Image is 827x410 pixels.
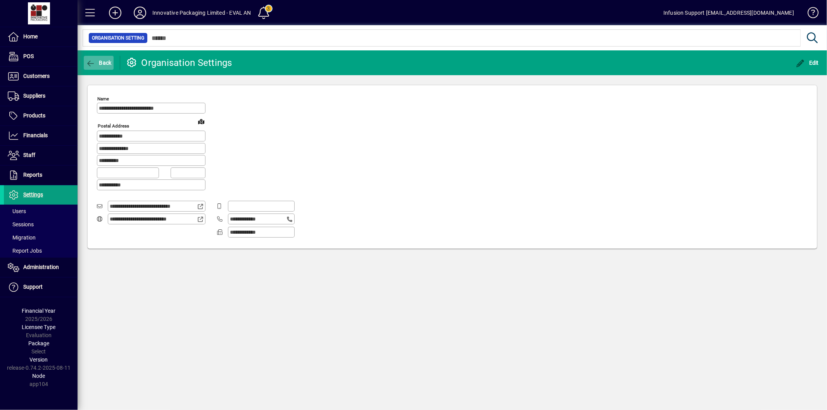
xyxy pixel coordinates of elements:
[23,264,59,270] span: Administration
[4,146,78,165] a: Staff
[23,152,35,158] span: Staff
[23,132,48,138] span: Financials
[4,27,78,47] a: Home
[8,208,26,214] span: Users
[78,56,120,70] app-page-header-button: Back
[23,112,45,119] span: Products
[126,57,232,69] div: Organisation Settings
[8,248,42,254] span: Report Jobs
[23,33,38,40] span: Home
[4,165,78,185] a: Reports
[152,7,251,19] div: Innovative Packaging Limited - EVAL AN
[23,53,34,59] span: POS
[97,96,109,102] mat-label: Name
[22,308,56,314] span: Financial Year
[4,258,78,277] a: Administration
[663,7,794,19] div: Infusion Support [EMAIL_ADDRESS][DOMAIN_NAME]
[103,6,128,20] button: Add
[8,234,36,241] span: Migration
[4,205,78,218] a: Users
[796,60,819,66] span: Edit
[4,47,78,66] a: POS
[4,106,78,126] a: Products
[30,357,48,363] span: Version
[86,60,112,66] span: Back
[8,221,34,227] span: Sessions
[195,115,207,127] a: View on map
[23,172,42,178] span: Reports
[23,191,43,198] span: Settings
[23,284,43,290] span: Support
[23,93,45,99] span: Suppliers
[4,231,78,244] a: Migration
[4,218,78,231] a: Sessions
[4,126,78,145] a: Financials
[4,277,78,297] a: Support
[28,340,49,346] span: Package
[4,86,78,106] a: Suppliers
[4,67,78,86] a: Customers
[4,244,78,257] a: Report Jobs
[33,373,45,379] span: Node
[23,73,50,79] span: Customers
[794,56,821,70] button: Edit
[128,6,152,20] button: Profile
[22,324,56,330] span: Licensee Type
[92,34,144,42] span: Organisation Setting
[802,2,817,27] a: Knowledge Base
[84,56,114,70] button: Back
